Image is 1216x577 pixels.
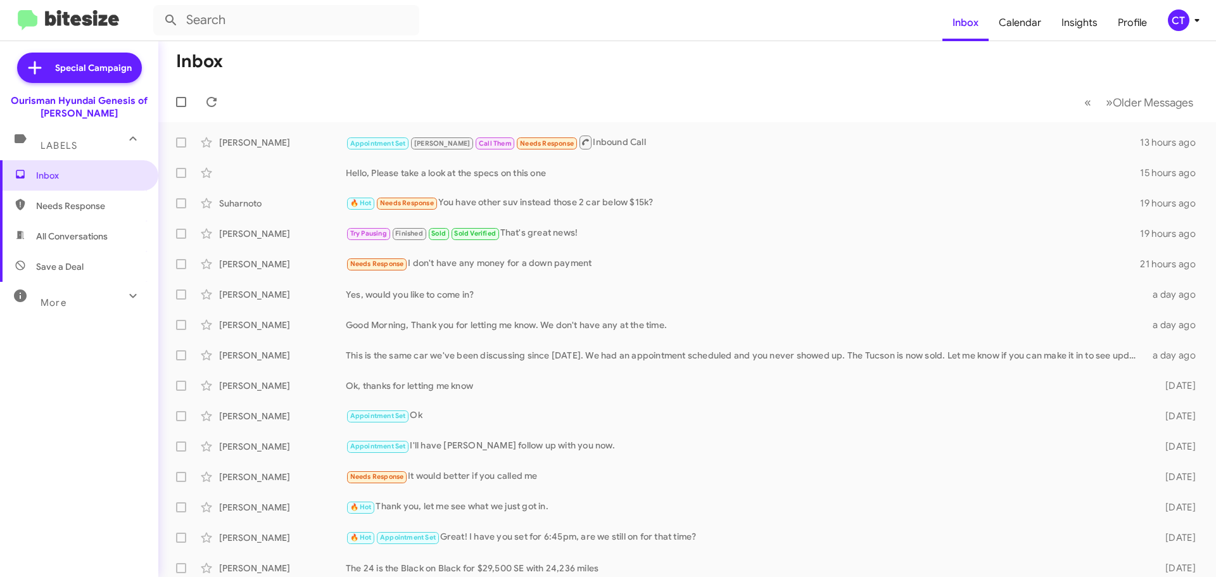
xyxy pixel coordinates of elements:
div: [PERSON_NAME] [219,136,346,149]
span: Needs Response [520,139,574,148]
div: [DATE] [1145,379,1206,392]
div: Hello, Please take a look at the specs on this one [346,167,1140,179]
div: 15 hours ago [1140,167,1206,179]
div: [PERSON_NAME] [219,319,346,331]
div: 19 hours ago [1140,197,1206,210]
div: a day ago [1145,349,1206,362]
a: Insights [1051,4,1108,41]
div: Suharnoto [219,197,346,210]
div: [PERSON_NAME] [219,531,346,544]
div: This is the same car we've been discussing since [DATE]. We had an appointment scheduled and you ... [346,349,1145,362]
div: [PERSON_NAME] [219,227,346,240]
div: [DATE] [1145,501,1206,514]
span: « [1084,94,1091,110]
div: [PERSON_NAME] [219,501,346,514]
span: 🔥 Hot [350,199,372,207]
div: [PERSON_NAME] [219,288,346,301]
div: [PERSON_NAME] [219,471,346,483]
div: [PERSON_NAME] [219,379,346,392]
button: Previous [1077,89,1099,115]
div: CT [1168,10,1189,31]
span: » [1106,94,1113,110]
div: [DATE] [1145,440,1206,453]
span: Appointment Set [350,139,406,148]
span: Inbox [36,169,144,182]
div: [PERSON_NAME] [219,562,346,574]
span: More [41,297,66,308]
span: Labels [41,140,77,151]
div: I'll have [PERSON_NAME] follow up with you now. [346,439,1145,453]
div: [PERSON_NAME] [219,349,346,362]
span: Special Campaign [55,61,132,74]
div: [DATE] [1145,410,1206,422]
span: All Conversations [36,230,108,243]
a: Profile [1108,4,1157,41]
input: Search [153,5,419,35]
span: Needs Response [380,199,434,207]
span: Sold [431,229,446,238]
div: I don't have any money for a down payment [346,257,1140,271]
div: a day ago [1145,288,1206,301]
a: Calendar [989,4,1051,41]
button: CT [1157,10,1202,31]
div: 19 hours ago [1140,227,1206,240]
span: Older Messages [1113,96,1193,110]
span: Needs Response [350,260,404,268]
span: 🔥 Hot [350,503,372,511]
div: Inbound Call [346,134,1140,150]
a: Inbox [942,4,989,41]
span: Try Pausing [350,229,387,238]
div: [PERSON_NAME] [219,258,346,270]
div: You have other suv instead those 2 car below $15k? [346,196,1140,210]
div: Yes, would you like to come in? [346,288,1145,301]
div: 21 hours ago [1140,258,1206,270]
button: Next [1098,89,1201,115]
span: Call Them [479,139,512,148]
div: [DATE] [1145,471,1206,483]
span: Needs Response [350,472,404,481]
span: Appointment Set [350,442,406,450]
div: Great! I have you set for 6:45pm, are we still on for that time? [346,530,1145,545]
div: 13 hours ago [1140,136,1206,149]
span: Appointment Set [380,533,436,542]
div: Good Morning, Thank you for letting me know. We don't have any at the time. [346,319,1145,331]
div: It would better if you called me [346,469,1145,484]
div: The 24 is the Black on Black for $29,500 SE with 24,236 miles [346,562,1145,574]
span: Needs Response [36,200,144,212]
div: [PERSON_NAME] [219,410,346,422]
a: Special Campaign [17,53,142,83]
div: [PERSON_NAME] [219,440,346,453]
div: [DATE] [1145,531,1206,544]
div: That's great news! [346,226,1140,241]
span: Finished [395,229,423,238]
div: Ok, thanks for letting me know [346,379,1145,392]
span: Appointment Set [350,412,406,420]
div: Thank you, let me see what we just got in. [346,500,1145,514]
div: Ok [346,409,1145,423]
div: [DATE] [1145,562,1206,574]
span: Sold Verified [454,229,496,238]
span: Save a Deal [36,260,84,273]
span: 🔥 Hot [350,533,372,542]
span: [PERSON_NAME] [414,139,471,148]
nav: Page navigation example [1077,89,1201,115]
div: a day ago [1145,319,1206,331]
h1: Inbox [176,51,223,72]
